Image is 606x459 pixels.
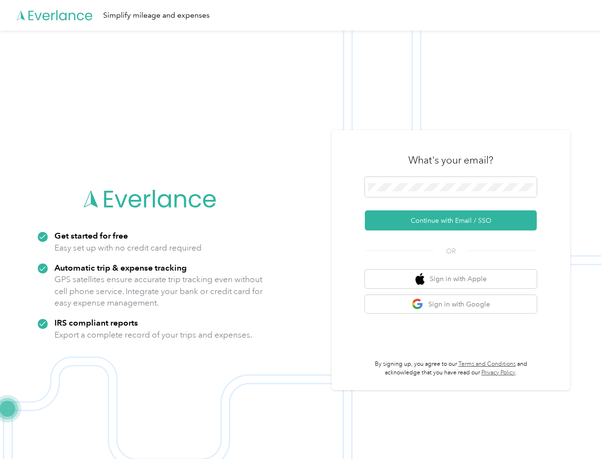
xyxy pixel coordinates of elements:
p: GPS satellites ensure accurate trip tracking even without cell phone service. Integrate your bank... [54,273,263,309]
p: Easy set up with no credit card required [54,242,202,254]
a: Privacy Policy [481,369,515,376]
img: google logo [412,298,424,310]
img: apple logo [415,273,425,285]
a: Terms and Conditions [458,361,516,368]
h3: What's your email? [408,153,493,167]
button: apple logoSign in with Apple [365,270,537,288]
span: OR [434,246,468,256]
button: Continue with Email / SSO [365,210,537,230]
div: Simplify mileage and expenses [103,10,210,22]
strong: Get started for free [54,230,128,240]
strong: IRS compliant reports [54,317,138,328]
button: google logoSign in with Google [365,295,537,314]
strong: Automatic trip & expense tracking [54,262,187,273]
p: Export a complete record of your trips and expenses. [54,329,252,341]
p: By signing up, you agree to our and acknowledge that you have read our . [365,360,537,377]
